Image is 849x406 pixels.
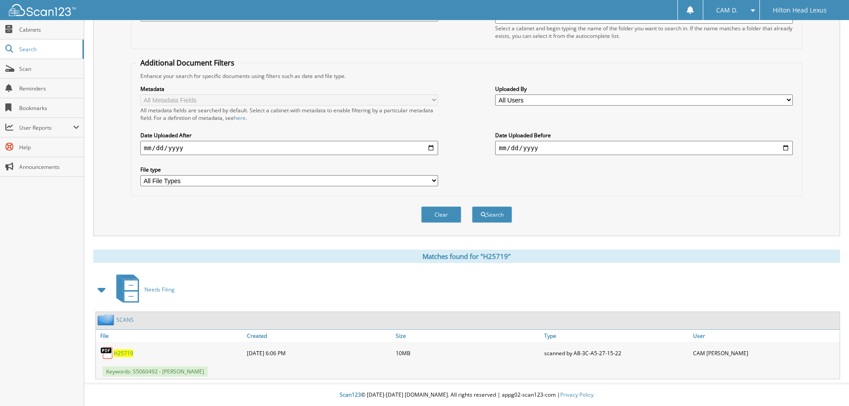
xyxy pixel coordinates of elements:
label: File type [140,166,438,173]
label: Date Uploaded Before [495,131,793,139]
a: here [234,114,246,122]
span: Needs Filing [144,286,175,293]
button: Clear [421,206,461,223]
img: PDF.png [100,346,114,360]
div: Select a cabinet and begin typing the name of the folder you want to search in. If the name match... [495,25,793,40]
iframe: Chat Widget [804,363,849,406]
span: Scan123 [340,391,361,398]
span: Keywords: S5060492 - [PERSON_NAME] [103,366,208,377]
a: Created [245,330,394,342]
span: Cabinets [19,26,79,33]
button: Search [472,206,512,223]
img: scan123-logo-white.svg [9,4,76,16]
span: Announcements [19,163,79,171]
div: 10MB [394,344,542,362]
a: File [96,330,245,342]
span: Bookmarks [19,104,79,112]
span: User Reports [19,124,73,131]
div: scanned by A8-3C-A5-27-15-22 [542,344,691,362]
a: Type [542,330,691,342]
span: Help [19,144,79,151]
div: [DATE] 6:06 PM [245,344,394,362]
label: Metadata [140,85,438,93]
span: CAM D. [716,8,738,13]
input: start [140,141,438,155]
a: SCANS [116,316,134,324]
legend: Additional Document Filters [136,58,239,68]
span: Reminders [19,85,79,92]
div: Enhance your search for specific documents using filters such as date and file type. [136,72,797,80]
div: CAM [PERSON_NAME] [691,344,840,362]
a: User [691,330,840,342]
a: Size [394,330,542,342]
div: All metadata fields are searched by default. Select a cabinet with metadata to enable filtering b... [140,107,438,122]
input: end [495,141,793,155]
a: Privacy Policy [560,391,594,398]
label: Date Uploaded After [140,131,438,139]
span: Search [19,45,78,53]
span: Scan [19,65,79,73]
div: Matches found for "H25719" [93,250,840,263]
label: Uploaded By [495,85,793,93]
span: Hilton Head Lexus [773,8,827,13]
img: folder2.png [98,314,116,325]
div: © [DATE]-[DATE] [DOMAIN_NAME]. All rights reserved | appg02-scan123-com | [84,384,849,406]
a: Needs Filing [111,272,175,307]
a: H25719 [114,349,133,357]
